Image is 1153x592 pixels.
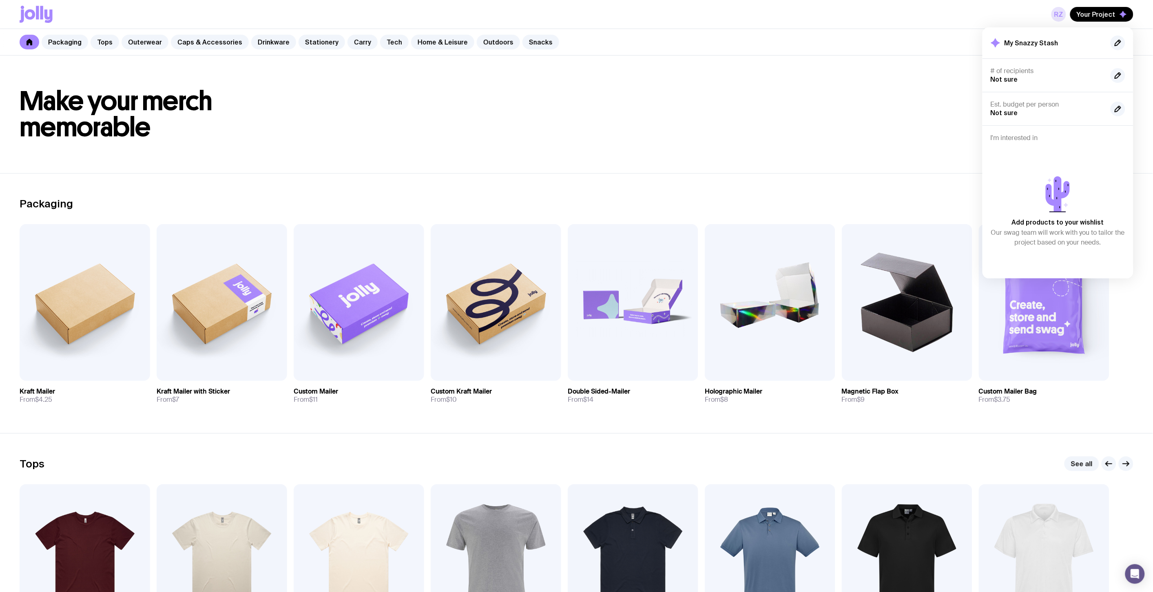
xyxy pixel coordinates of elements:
[157,387,230,396] h3: Kraft Mailer with Sticker
[380,35,409,49] a: Tech
[705,381,835,410] a: Holographic MailerFrom$8
[42,35,88,49] a: Packaging
[979,396,1011,404] span: From
[1125,564,1145,584] div: Open Intercom Messenger
[1070,7,1133,22] button: Your Project
[705,387,763,396] h3: Holographic Mailer
[1012,217,1104,227] p: Add products to your wishlist
[705,396,728,404] span: From
[20,396,52,404] span: From
[568,396,593,404] span: From
[991,109,1018,116] span: Not sure
[20,85,212,143] span: Make your merch memorable
[979,381,1109,410] a: Custom Mailer BagFrom$3.75
[171,35,249,49] a: Caps & Accessories
[991,67,1104,75] h4: # of recipients
[994,395,1011,404] span: $3.75
[991,100,1104,109] h4: Est. budget per person
[991,134,1125,142] h4: I'm interested in
[172,395,179,404] span: $7
[347,35,378,49] a: Carry
[157,396,179,404] span: From
[251,35,296,49] a: Drinkware
[1051,7,1066,22] a: RZ
[477,35,520,49] a: Outdoors
[842,387,899,396] h3: Magnetic Flap Box
[20,198,73,210] h2: Packaging
[309,395,318,404] span: $11
[583,395,593,404] span: $14
[991,76,1018,83] span: Not sure
[979,387,1037,396] h3: Custom Mailer Bag
[157,381,287,410] a: Kraft Mailer with StickerFrom$7
[299,35,345,49] a: Stationery
[35,395,52,404] span: $4.25
[857,395,865,404] span: $9
[842,396,865,404] span: From
[1077,10,1115,18] span: Your Project
[431,387,492,396] h3: Custom Kraft Mailer
[1005,39,1058,47] h2: My Snazzy Stash
[20,381,150,410] a: Kraft MailerFrom$4.25
[522,35,559,49] a: Snacks
[431,381,561,410] a: Custom Kraft MailerFrom$10
[20,458,44,470] h2: Tops
[446,395,457,404] span: $10
[411,35,474,49] a: Home & Leisure
[122,35,168,49] a: Outerwear
[842,381,972,410] a: Magnetic Flap BoxFrom$9
[431,396,457,404] span: From
[294,387,338,396] h3: Custom Mailer
[568,387,630,396] h3: Double Sided-Mailer
[1064,456,1099,471] a: See all
[294,396,318,404] span: From
[720,395,728,404] span: $8
[20,387,55,396] h3: Kraft Mailer
[91,35,119,49] a: Tops
[294,381,424,410] a: Custom MailerFrom$11
[568,381,698,410] a: Double Sided-MailerFrom$14
[991,228,1125,247] p: Our swag team will work with you to tailor the project based on your needs.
